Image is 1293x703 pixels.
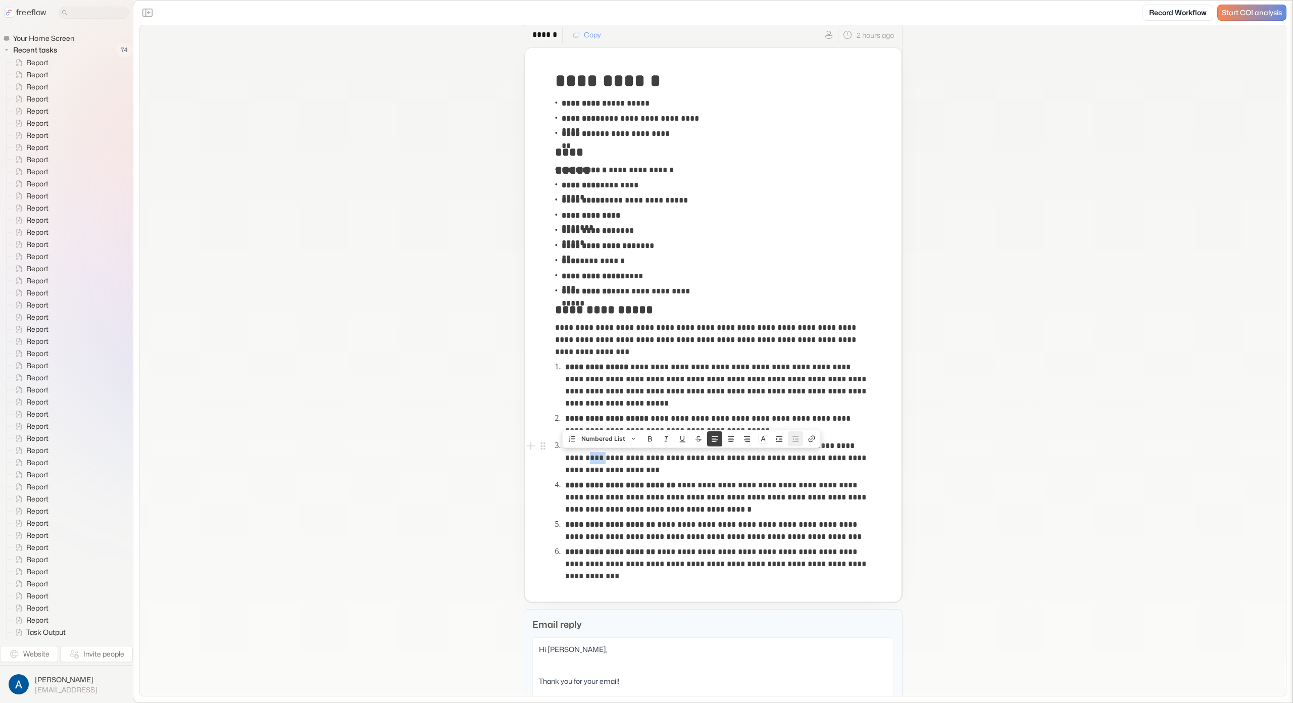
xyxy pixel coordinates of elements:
[7,469,53,481] a: Report
[659,431,674,446] button: Italic
[24,458,52,468] span: Report
[1142,5,1213,21] a: Record Workflow
[7,250,53,263] a: Report
[24,167,52,177] span: Report
[7,93,53,105] a: Report
[24,579,52,589] span: Report
[7,408,53,420] a: Report
[7,457,53,469] a: Report
[24,627,69,637] span: Task Output
[24,567,52,577] span: Report
[24,336,52,346] span: Report
[7,541,53,554] a: Report
[139,5,156,21] button: Close the sidebar
[7,590,53,602] a: Report
[7,626,70,638] a: Task Output
[7,602,53,614] a: Report
[24,494,52,504] span: Report
[24,639,69,649] span: Task Output
[7,178,53,190] a: Report
[1217,5,1286,21] a: Start COI analysis
[24,155,52,165] span: Report
[24,94,52,104] span: Report
[16,7,46,19] p: freeflow
[3,44,61,56] button: Recent tasks
[24,300,52,310] span: Report
[1222,9,1282,17] span: Start COI analysis
[24,252,52,262] span: Report
[24,542,52,553] span: Report
[24,591,52,601] span: Report
[3,33,78,43] a: Your Home Screen
[642,431,658,446] button: Bold
[24,215,52,225] span: Report
[7,238,53,250] a: Report
[7,226,53,238] a: Report
[24,179,52,189] span: Report
[756,431,771,446] button: Colors
[7,141,53,154] a: Report
[7,638,70,650] a: Task Output
[24,130,52,140] span: Report
[7,566,53,578] a: Report
[7,505,53,517] a: Report
[7,335,53,347] a: Report
[24,264,52,274] span: Report
[4,7,46,19] a: freeflow
[24,118,52,128] span: Report
[7,372,53,384] a: Report
[60,646,133,662] button: Invite people
[7,432,53,444] a: Report
[11,33,77,43] span: Your Home Screen
[24,409,52,419] span: Report
[24,603,52,613] span: Report
[24,324,52,334] span: Report
[24,482,52,492] span: Report
[567,27,607,43] button: Copy
[24,58,52,68] span: Report
[537,440,549,452] button: Open block menu
[24,518,52,528] span: Report
[7,347,53,360] a: Report
[24,227,52,237] span: Report
[7,578,53,590] a: Report
[7,263,53,275] a: Report
[24,191,52,201] span: Report
[7,517,53,529] a: Report
[804,431,819,446] button: Create link
[7,190,53,202] a: Report
[24,70,52,80] span: Report
[7,360,53,372] a: Report
[788,431,803,446] button: Unnest block
[525,440,537,452] button: Add block
[772,431,787,446] button: Nest block
[7,154,53,166] a: Report
[24,421,52,431] span: Report
[24,361,52,371] span: Report
[9,674,29,694] img: profile
[35,685,97,694] span: [EMAIL_ADDRESS]
[24,470,52,480] span: Report
[35,675,97,685] span: [PERSON_NAME]
[675,431,690,446] button: Underline
[723,431,738,446] button: Align text center
[24,312,52,322] span: Report
[7,323,53,335] a: Report
[581,431,625,446] span: Numbered List
[7,396,53,408] a: Report
[24,385,52,395] span: Report
[7,493,53,505] a: Report
[739,431,755,446] button: Align text right
[6,672,127,697] button: [PERSON_NAME][EMAIL_ADDRESS]
[7,129,53,141] a: Report
[24,106,52,116] span: Report
[24,555,52,565] span: Report
[532,618,894,631] p: Email reply
[7,214,53,226] a: Report
[24,397,52,407] span: Report
[7,554,53,566] a: Report
[7,117,53,129] a: Report
[707,431,722,446] button: Align text left
[857,30,894,40] p: 2 hours ago
[7,311,53,323] a: Report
